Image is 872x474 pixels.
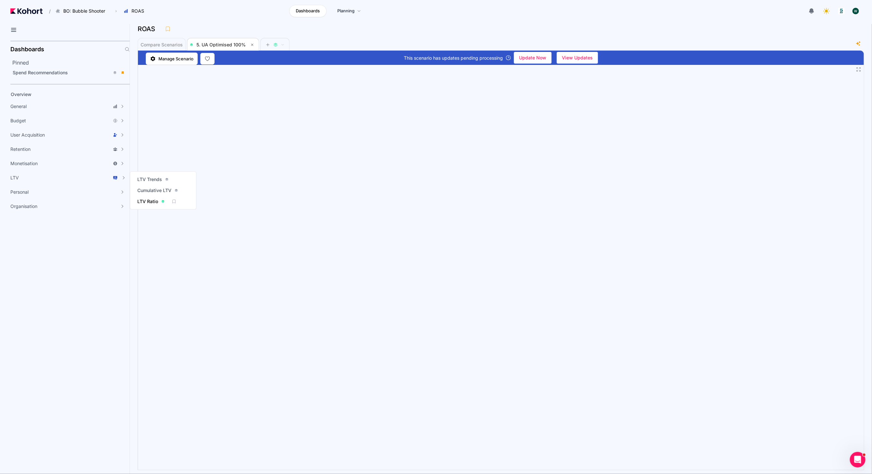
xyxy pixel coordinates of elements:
[10,160,38,167] span: Monetisation
[557,52,598,64] button: View Updates
[850,452,866,468] iframe: Intercom live chat
[10,103,27,110] span: General
[404,55,503,61] span: This scenario has updates pending processing
[135,186,180,195] a: Cumulative LTV
[289,5,327,17] a: Dashboards
[146,53,198,65] a: Manage Scenario
[44,8,51,15] span: /
[10,146,31,152] span: Retention
[12,59,130,67] h2: Pinned
[296,8,320,14] span: Dashboards
[137,198,158,205] span: LTV Ratio
[8,90,119,99] a: Overview
[114,8,118,14] span: ›
[137,176,162,183] span: LTV Trends
[337,8,355,14] span: Planning
[10,46,44,52] h2: Dashboards
[10,132,45,138] span: User Acquisition
[131,8,144,14] span: ROAS
[856,67,861,72] button: Fullscreen
[10,68,128,78] a: Spend Recommendations
[10,189,29,195] span: Personal
[838,8,845,14] img: logo_logo_images_1_20240607072359498299_20240828135028712857.jpeg
[11,91,31,97] span: Overview
[514,52,552,64] button: Update Now
[63,8,105,14] span: BO: Bubble Shooter
[562,53,593,63] span: View Updates
[13,70,68,75] span: Spend Recommendations
[135,175,170,184] a: LTV Trends
[158,55,193,62] span: Manage Scenario
[135,197,167,206] a: LTV Ratio
[10,117,26,124] span: Budget
[10,175,19,181] span: LTV
[141,43,183,47] span: Compare Scenarios
[10,203,37,210] span: Organisation
[519,53,546,63] span: Update Now
[330,5,368,17] a: Planning
[120,6,151,17] button: ROAS
[52,6,112,17] button: BO: Bubble Shooter
[138,26,159,32] h3: ROAS
[196,42,246,47] span: 5. UA Optimised 100%
[10,8,43,14] img: Kohort logo
[137,187,171,194] span: Cumulative LTV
